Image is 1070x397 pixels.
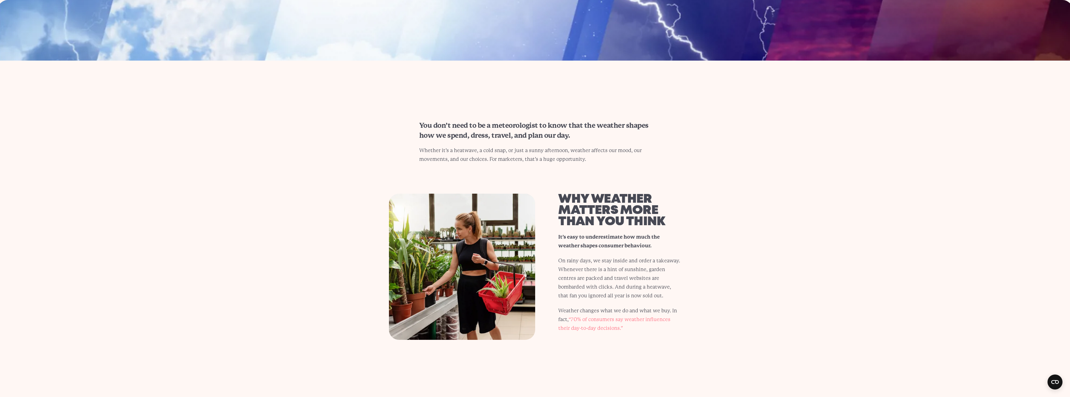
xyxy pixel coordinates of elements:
button: Open CMP widget [1048,375,1063,390]
p: Whether it’s a heatwave, a cold snap, or just a sunny afternoon, weather affects our mood, our mo... [419,146,651,164]
p: On rainy days, we stay inside and order a takeaway. Whenever there is a hint of sunshine, garden ... [558,256,681,300]
h2: You don’t need to be a meteorologist to know that the weather shapes how we spend, dress, travel,... [419,121,651,141]
strong: It’s easy to underestimate how much the weather shapes consumer behaviour. [558,234,660,249]
h2: Why weather matters more than you think [558,194,681,227]
p: Weather changes what we do and what we buy. In fact, [558,306,681,333]
a: “70% of consumers say weather influences their day-to-day decisions.” [558,316,670,331]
